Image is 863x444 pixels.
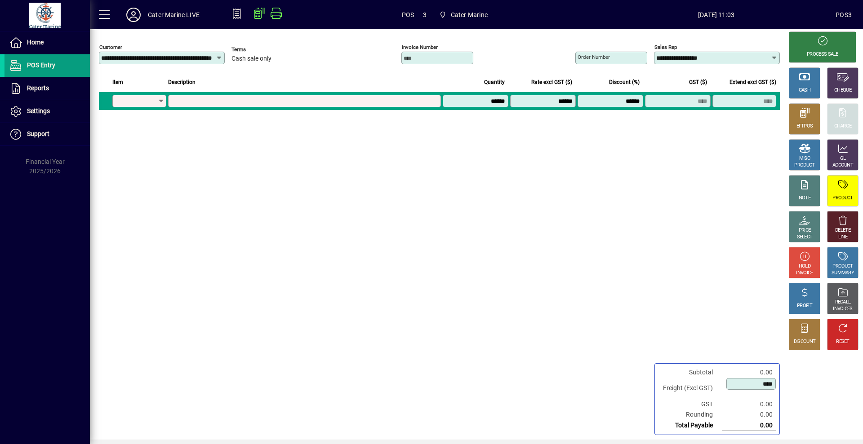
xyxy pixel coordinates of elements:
div: PRODUCT [832,263,853,270]
a: Support [4,123,90,145]
div: LINE [838,234,847,241]
span: Discount (%) [609,77,640,87]
div: SELECT [797,234,813,241]
div: PRODUCT [832,195,853,202]
td: 0.00 [722,367,776,378]
a: Settings [4,100,90,123]
td: Total Payable [658,420,722,431]
span: Rate excl GST ($) [531,77,572,87]
mat-label: Customer [99,44,122,50]
td: Rounding [658,409,722,420]
span: POS Entry [27,62,55,69]
span: Home [27,39,44,46]
div: ACCOUNT [832,162,853,169]
div: GL [840,155,846,162]
span: 3 [423,8,427,22]
button: Profile [119,7,148,23]
div: NOTE [799,195,810,202]
span: Terms [231,47,285,53]
div: POS3 [836,8,852,22]
span: [DATE] 11:03 [597,8,836,22]
div: PRODUCT [794,162,814,169]
span: Support [27,130,49,137]
td: 0.00 [722,420,776,431]
div: CHEQUE [834,87,851,94]
div: HOLD [799,263,810,270]
mat-label: Invoice number [402,44,438,50]
td: Subtotal [658,367,722,378]
div: INVOICE [796,270,813,277]
mat-label: Sales rep [654,44,677,50]
div: PROCESS SALE [807,51,838,58]
div: MISC [799,155,810,162]
span: Cash sale only [231,55,271,62]
div: SUMMARY [832,270,854,277]
span: Description [168,77,196,87]
div: PRICE [799,227,811,234]
span: Extend excl GST ($) [730,77,776,87]
div: CHARGE [834,123,852,130]
span: GST ($) [689,77,707,87]
div: PROFIT [797,303,812,309]
span: Settings [27,107,50,114]
td: Freight (Excl GST) [658,378,722,399]
span: Reports [27,84,49,92]
div: Cater Marine LIVE [148,8,200,22]
div: INVOICES [833,306,852,312]
div: EFTPOS [796,123,813,130]
span: Cater Marine [436,7,491,23]
span: Quantity [484,77,505,87]
td: GST [658,399,722,409]
td: 0.00 [722,399,776,409]
td: 0.00 [722,409,776,420]
a: Home [4,31,90,54]
div: CASH [799,87,810,94]
a: Reports [4,77,90,100]
div: RESET [836,338,850,345]
div: DELETE [835,227,850,234]
mat-label: Order number [578,54,610,60]
div: RECALL [835,299,851,306]
span: Item [112,77,123,87]
div: DISCOUNT [794,338,815,345]
span: Cater Marine [451,8,488,22]
span: POS [402,8,414,22]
